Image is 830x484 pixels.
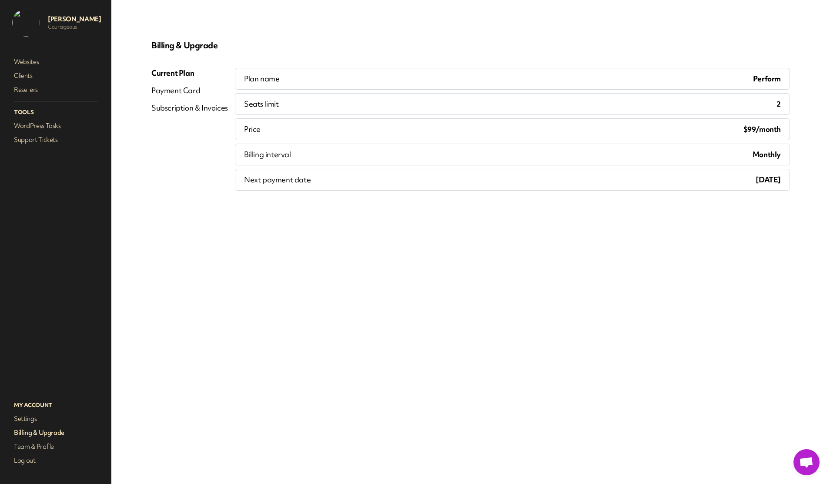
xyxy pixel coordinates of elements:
a: WordPress Tasks [12,120,99,132]
p: Perform [753,74,781,84]
a: Billing & Upgrade [12,427,99,439]
p: Plan name [244,74,279,84]
p: Next payment date [244,175,311,185]
a: Log out [12,454,99,467]
a: Websites [12,56,99,68]
span: $99/month [743,124,781,134]
p: Courageous [48,24,101,30]
a: Team & Profile [12,440,99,453]
a: Open chat [793,449,820,475]
div: Subscription & Invoices [151,103,228,113]
a: Resellers [12,84,99,96]
a: Clients [12,70,99,82]
p: Seats limit [244,99,279,109]
p: [PERSON_NAME] [48,15,101,24]
div: Payment Card [151,85,228,96]
p: Tools [12,107,99,118]
div: Current Plan [151,68,228,78]
p: [DATE] [756,175,781,185]
p: My Account [12,400,99,411]
a: Support Tickets [12,134,99,146]
p: 2 [776,99,781,109]
p: Billing interval [244,149,291,160]
a: Subscription & Invoices [151,103,228,120]
p: Billing & Upgrade [151,40,790,50]
a: Settings [12,413,99,425]
p: Monthly [753,149,781,160]
p: Price [244,124,261,134]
